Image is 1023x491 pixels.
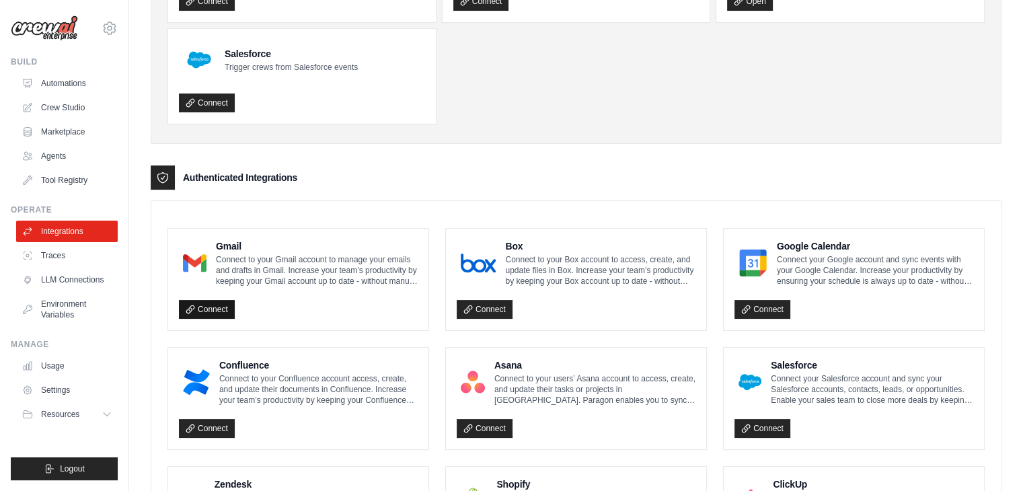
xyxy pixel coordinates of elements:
p: Connect to your Box account to access, create, and update files in Box. Increase your team’s prod... [505,254,695,287]
p: Connect to your users’ Asana account to access, create, and update their tasks or projects in [GE... [494,373,695,406]
img: Google Calendar Logo [738,250,767,276]
a: Connect [179,300,235,319]
a: Marketplace [16,121,118,143]
img: Salesforce Logo [183,44,215,76]
a: Environment Variables [16,293,118,326]
h4: Asana [494,358,695,372]
a: Connect [734,419,790,438]
h4: Google Calendar [777,239,973,253]
span: Logout [60,463,85,474]
img: Box Logo [461,250,496,276]
p: Connect your Google account and sync events with your Google Calendar. Increase your productivity... [777,254,973,287]
h4: Box [505,239,695,253]
a: Connect [734,300,790,319]
h4: Salesforce [771,358,973,372]
p: Connect to your Gmail account to manage your emails and drafts in Gmail. Increase your team’s pro... [216,254,418,287]
img: Logo [11,15,78,41]
a: Connect [179,419,235,438]
a: Connect [179,93,235,112]
img: Confluence Logo [183,369,210,395]
a: LLM Connections [16,269,118,291]
a: Settings [16,379,118,401]
p: Trigger crews from Salesforce events [225,62,358,73]
p: Connect your Salesforce account and sync your Salesforce accounts, contacts, leads, or opportunit... [771,373,973,406]
div: Operate [11,204,118,215]
button: Logout [11,457,118,480]
p: Connect to your Confluence account access, create, and update their documents in Confluence. Incr... [219,373,418,406]
a: Connect [457,300,513,319]
span: Resources [41,409,79,420]
img: Salesforce Logo [738,369,761,395]
a: Tool Registry [16,169,118,191]
a: Usage [16,355,118,377]
div: Build [11,56,118,67]
img: Gmail Logo [183,250,206,276]
h4: Gmail [216,239,418,253]
div: Manage [11,339,118,350]
h4: Zendesk [215,478,418,491]
h4: ClickUp [773,478,973,491]
h3: Authenticated Integrations [183,171,297,184]
img: Asana Logo [461,369,485,395]
a: Connect [457,419,513,438]
a: Agents [16,145,118,167]
h4: Shopify [496,478,695,491]
a: Integrations [16,221,118,242]
a: Crew Studio [16,97,118,118]
a: Automations [16,73,118,94]
h4: Confluence [219,358,418,372]
h4: Salesforce [225,47,358,61]
a: Traces [16,245,118,266]
button: Resources [16,404,118,425]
